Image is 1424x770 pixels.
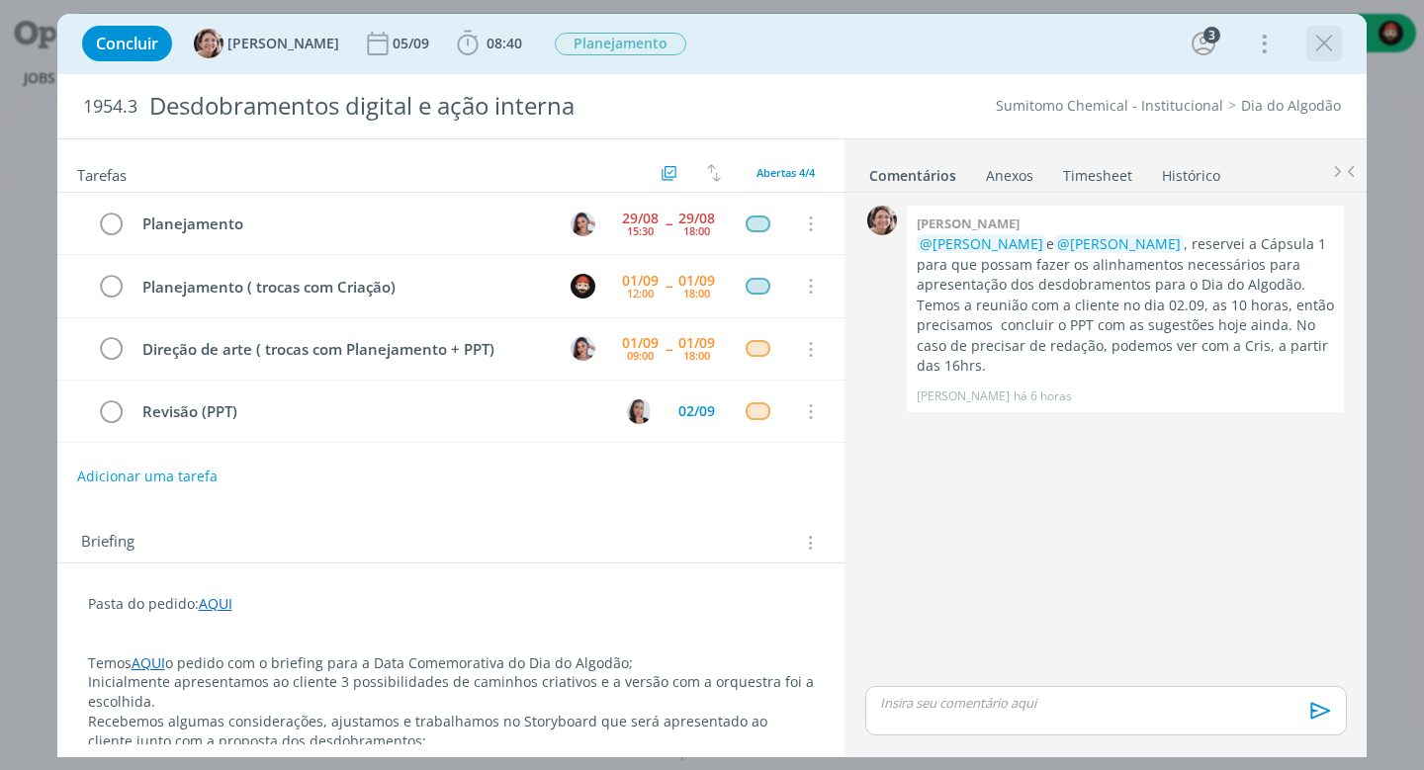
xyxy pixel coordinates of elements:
span: Tarefas [77,161,127,185]
span: -- [666,279,671,293]
p: [PERSON_NAME] [917,387,1010,405]
div: 02/09 [678,404,715,418]
button: N [568,334,597,364]
span: -- [666,216,671,230]
div: dialog [57,14,1368,757]
a: AQUI [132,653,165,672]
div: 05/09 [393,37,433,50]
div: Anexos [986,166,1033,186]
div: 3 [1203,27,1220,43]
span: -- [666,342,671,356]
div: 09:00 [627,350,654,361]
div: 18:00 [683,225,710,236]
a: Histórico [1161,157,1221,186]
div: 12:00 [627,288,654,299]
span: Concluir [96,36,158,51]
div: 15:30 [627,225,654,236]
a: Sumitomo Chemical - Institucional [996,96,1223,115]
a: Timesheet [1062,157,1133,186]
div: Planejamento ( trocas com Criação) [134,275,553,299]
img: A [867,206,897,235]
img: arrow-down-up.svg [707,164,721,182]
a: Comentários [868,157,957,186]
span: há 6 horas [1014,387,1072,405]
img: W [571,274,595,299]
span: @[PERSON_NAME] [920,234,1043,253]
p: Temos o pedido com o briefing para a Data Comemorativa do Dia do Algodão; [88,653,815,673]
span: Briefing [81,530,134,556]
img: N [571,336,595,361]
div: 01/09 [678,274,715,288]
img: A [194,29,223,58]
p: Temos a reunião com a cliente no dia 02.09, as 10 horas, então precisamos concluir o PPT com as s... [917,296,1334,377]
button: N [568,209,597,238]
div: Desdobramentos digital e ação interna [141,82,809,130]
button: W [568,271,597,300]
div: 18:00 [683,288,710,299]
div: 18:00 [683,350,710,361]
p: Pasta do pedido: [88,594,815,614]
div: Planejamento [134,212,553,236]
p: Recebemos algumas considerações, ajustamos e trabalhamos no Storyboard que será apresentado ao cl... [88,712,815,751]
button: 08:40 [452,28,527,59]
img: N [571,212,595,236]
p: Inicialmente apresentamos ao cliente 3 possibilidades de caminhos criativos e a versão com a orqu... [88,672,815,712]
div: 29/08 [678,212,715,225]
button: C [624,396,654,426]
div: 01/09 [678,336,715,350]
span: @[PERSON_NAME] [1057,234,1181,253]
p: e , reservei a Cápsula 1 para que possam fazer os alinhamentos necessários para apresentação dos ... [917,234,1334,295]
span: Abertas 4/4 [756,165,815,180]
a: AQUI [199,594,232,613]
button: Planejamento [554,32,687,56]
span: [PERSON_NAME] [227,37,339,50]
button: 3 [1188,28,1219,59]
span: Planejamento [555,33,686,55]
div: 01/09 [622,336,659,350]
img: C [627,399,652,424]
a: Dia do Algodão [1241,96,1341,115]
button: Concluir [82,26,172,61]
div: Direção de arte ( trocas com Planejamento + PPT) [134,337,553,362]
span: 08:40 [487,34,522,52]
div: 01/09 [622,274,659,288]
button: Adicionar uma tarefa [76,459,219,494]
div: Revisão (PPT) [134,399,609,424]
button: A[PERSON_NAME] [194,29,339,58]
b: [PERSON_NAME] [917,214,1020,232]
span: 1954.3 [83,96,137,118]
div: 29/08 [622,212,659,225]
